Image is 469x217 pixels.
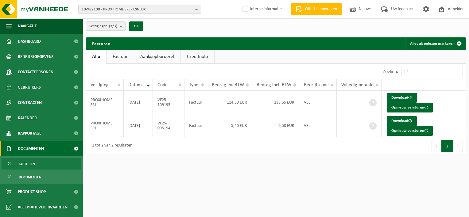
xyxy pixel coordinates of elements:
[432,140,441,152] button: Previous
[78,5,201,14] button: 10-982109 - PROXIHOME SRL - ESNEUX
[299,91,337,114] td: VEL
[89,140,132,151] div: 1 tot 2 van 2 resultaten
[19,158,35,170] span: Facturen
[387,116,417,126] a: Download
[124,91,153,114] td: [DATE]
[153,114,184,137] td: VF25-095194
[18,34,41,49] span: Dashboard
[181,50,214,64] a: Creditnota
[257,82,291,87] span: Bedrag incl. BTW
[2,158,81,169] a: Facturen
[18,184,46,200] span: Product Shop
[441,140,453,152] button: 1
[18,80,41,95] span: Gebruikers
[128,82,142,87] span: Datum
[18,141,44,156] span: Documenten
[18,126,41,141] span: Rapportage
[207,114,252,137] td: 5,40 EUR
[18,49,54,64] span: Bedrijfsgegevens
[109,24,117,28] count: (3/3)
[86,21,126,31] button: Vestigingen(3/3)
[304,6,339,12] span: Offerte aanvragen
[387,103,433,112] button: Opnieuw versturen
[18,95,42,110] span: Contracten
[387,93,417,103] a: Download
[107,50,134,64] a: Factuur
[86,91,124,114] td: PROXIHOME SRL
[387,126,433,136] button: Opnieuw versturen
[86,114,124,137] td: PROXIHOME SRL
[2,171,81,183] a: Documenten
[453,140,463,152] button: Next
[18,200,68,215] span: Acceptatievoorwaarden
[18,110,37,126] span: Kalender
[86,50,106,64] a: Alle
[383,69,398,74] label: Zoeken:
[405,37,465,50] button: Alles als gelezen markeren
[18,64,53,80] span: Contactpersonen
[189,82,198,87] span: Type
[241,5,282,14] label: Interne informatie
[291,3,342,15] a: Offerte aanvragen
[299,114,337,137] td: VEL
[304,82,329,87] span: Bedrijfscode
[184,91,207,114] td: Factuur
[252,114,299,137] td: 6,53 EUR
[252,91,299,114] td: 138,55 EUR
[341,82,374,87] span: Volledig betaald
[157,82,168,87] span: Code
[124,114,153,137] td: [DATE]
[212,82,244,87] span: Bedrag ex. BTW
[134,50,180,64] a: Aankoopborderel
[82,5,193,14] span: 10-982109 - PROXIHOME SRL - ESNEUX
[19,171,41,183] span: Documenten
[86,37,117,49] h2: Facturen
[91,82,109,87] span: Vestiging
[184,114,207,137] td: Factuur
[153,91,184,114] td: VF25-109195
[207,91,252,114] td: 114,50 EUR
[129,21,143,31] button: OK
[18,18,37,34] span: Navigatie
[89,22,117,31] span: Vestigingen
